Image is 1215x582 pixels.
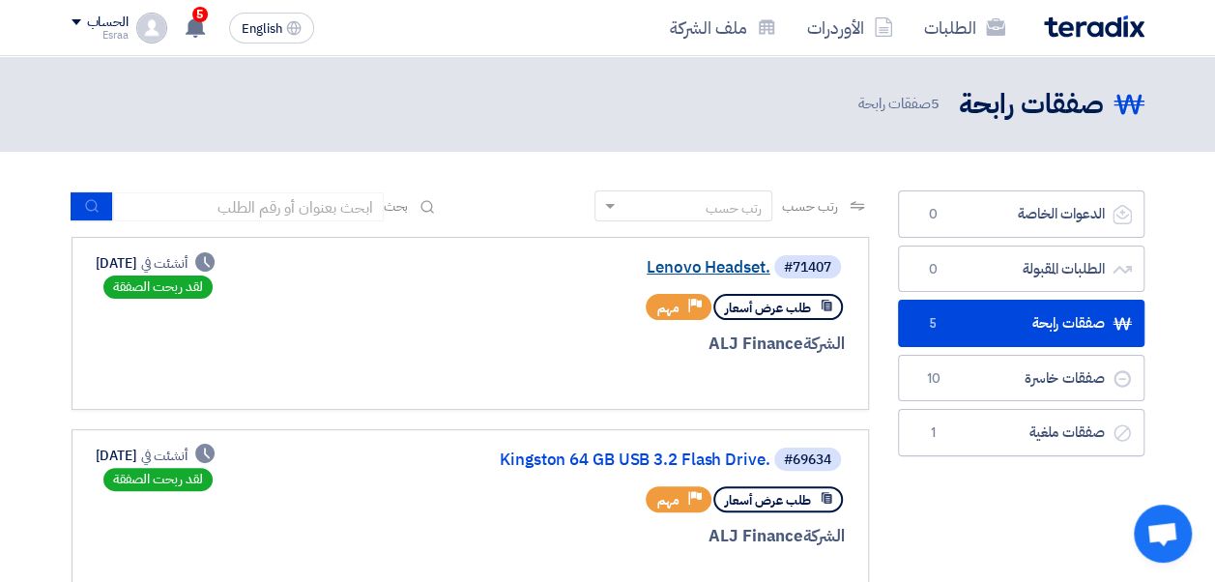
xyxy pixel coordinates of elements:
[141,253,188,274] span: أنشئت في
[136,13,167,44] img: profile_test.png
[113,192,384,221] input: ابحث بعنوان أو رقم الطلب
[706,198,762,218] div: رتب حسب
[922,369,945,389] span: 10
[725,299,811,317] span: طلب عرض أسعار
[103,276,213,299] div: لقد ربحت الصفقة
[898,409,1144,456] a: صفقات ملغية1
[657,491,680,509] span: مهم
[380,524,845,549] div: ALJ Finance
[803,332,845,356] span: الشركة
[898,355,1144,402] a: صفقات خاسرة10
[657,299,680,317] span: مهم
[72,30,129,41] div: Esraa
[103,468,213,491] div: لقد ربحت الصفقة
[782,196,837,217] span: رتب حسب
[229,13,314,44] button: English
[922,314,945,334] span: 5
[803,524,845,548] span: الشركة
[242,22,282,36] span: English
[792,5,909,50] a: الأوردرات
[141,446,188,466] span: أنشئت في
[922,423,945,443] span: 1
[725,491,811,509] span: طلب عرض أسعار
[384,196,409,217] span: بحث
[192,7,208,22] span: 5
[898,246,1144,293] a: الطلبات المقبولة0
[784,261,831,275] div: #71407
[384,451,770,469] a: Kingston 64 GB USB 3.2 Flash Drive.
[858,93,943,115] span: صفقات رابحة
[898,190,1144,238] a: الدعوات الخاصة0
[959,86,1104,124] h2: صفقات رابحة
[922,260,945,279] span: 0
[380,332,845,357] div: ALJ Finance
[784,453,831,467] div: #69634
[931,93,940,114] span: 5
[96,253,216,274] div: [DATE]
[922,205,945,224] span: 0
[384,259,770,276] a: Lenovo Headset.
[1044,15,1144,38] img: Teradix logo
[1134,505,1192,563] div: Open chat
[87,15,129,31] div: الحساب
[909,5,1021,50] a: الطلبات
[654,5,792,50] a: ملف الشركة
[96,446,216,466] div: [DATE]
[898,300,1144,347] a: صفقات رابحة5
